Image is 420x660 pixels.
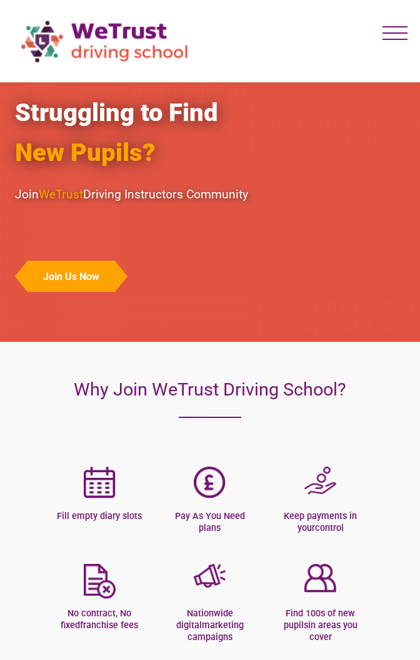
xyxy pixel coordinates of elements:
[15,261,327,292] a: Join Us Now
[274,608,366,644] h5: Find 100s of new pupils in areas you cover
[12,12,200,70] img: wetrust-ds-logo.png
[164,510,256,534] h5: Pay As You Need plans
[194,564,226,588] img: marketing.png
[274,510,366,534] h5: Keep payments in your control
[39,187,83,201] span: WeTrust
[44,376,376,417] h2: Why Join WeTrust Driving School?
[84,564,116,599] img: file.png
[15,93,416,173] span: Struggling to Find
[164,608,256,644] h5: Nationwide digital marketing campaigns
[54,608,146,631] h5: No contract, No fixed franchise fees
[54,510,146,522] h5: Fill empty diary slots
[15,188,416,201] h3: Join Driving Instructors Community
[194,467,226,498] img: pound-sterling.png
[84,467,116,498] img: calendar.png
[27,261,115,292] button: Join Us Now
[304,467,336,495] img: cash.png
[15,133,155,173] span: New Pupils?
[304,564,336,593] img: users.png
